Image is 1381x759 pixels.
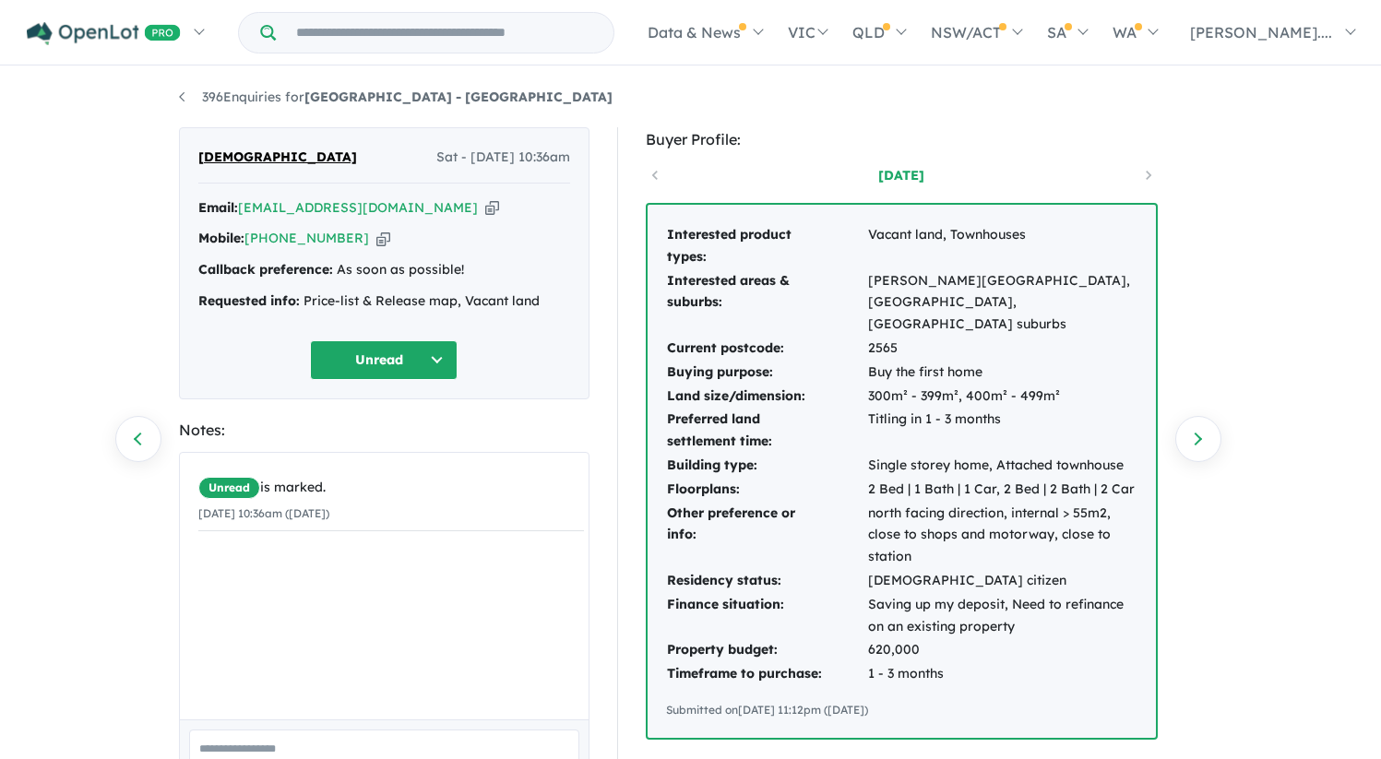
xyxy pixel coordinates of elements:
td: [DEMOGRAPHIC_DATA] citizen [867,569,1137,593]
td: 1 - 3 months [867,662,1137,686]
td: north facing direction, internal > 55m2, close to shops and motorway, close to station [867,502,1137,569]
td: Buy the first home [867,361,1137,385]
span: [PERSON_NAME].... [1190,23,1332,42]
div: is marked. [198,477,584,499]
span: Unread [198,477,260,499]
td: Building type: [666,454,867,478]
strong: Email: [198,199,238,216]
td: Interested areas & suburbs: [666,269,867,337]
strong: [GEOGRAPHIC_DATA] - [GEOGRAPHIC_DATA] [304,89,613,105]
div: Price-list & Release map, Vacant land [198,291,570,313]
td: Saving up my deposit, Need to refinance on an existing property [867,593,1137,639]
td: Preferred land settlement time: [666,408,867,454]
td: 2565 [867,337,1137,361]
td: 300m² - 399m², 400m² - 499m² [867,385,1137,409]
td: [PERSON_NAME][GEOGRAPHIC_DATA], [GEOGRAPHIC_DATA], [GEOGRAPHIC_DATA] suburbs [867,269,1137,337]
a: [EMAIL_ADDRESS][DOMAIN_NAME] [238,199,478,216]
nav: breadcrumb [179,87,1203,109]
td: Other preference or info: [666,502,867,569]
span: Sat - [DATE] 10:36am [436,147,570,169]
td: Current postcode: [666,337,867,361]
strong: Callback preference: [198,261,333,278]
strong: Mobile: [198,230,244,246]
button: Unread [310,340,458,380]
span: [DEMOGRAPHIC_DATA] [198,147,357,169]
td: Single storey home, Attached townhouse [867,454,1137,478]
td: Titling in 1 - 3 months [867,408,1137,454]
td: Property budget: [666,638,867,662]
td: Vacant land, Townhouses [867,223,1137,269]
td: Finance situation: [666,593,867,639]
a: 396Enquiries for[GEOGRAPHIC_DATA] - [GEOGRAPHIC_DATA] [179,89,613,105]
div: As soon as possible! [198,259,570,281]
a: [DATE] [823,166,980,184]
input: Try estate name, suburb, builder or developer [280,13,610,53]
button: Copy [376,229,390,248]
div: Buyer Profile: [646,127,1158,152]
strong: Requested info: [198,292,300,309]
td: Land size/dimension: [666,385,867,409]
div: Submitted on [DATE] 11:12pm ([DATE]) [666,701,1137,719]
a: [PHONE_NUMBER] [244,230,369,246]
td: Buying purpose: [666,361,867,385]
td: 2 Bed | 1 Bath | 1 Car, 2 Bed | 2 Bath | 2 Car [867,478,1137,502]
div: Notes: [179,418,589,443]
button: Copy [485,198,499,218]
td: Residency status: [666,569,867,593]
td: 620,000 [867,638,1137,662]
small: [DATE] 10:36am ([DATE]) [198,506,329,520]
td: Timeframe to purchase: [666,662,867,686]
img: Openlot PRO Logo White [27,22,181,45]
td: Floorplans: [666,478,867,502]
td: Interested product types: [666,223,867,269]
